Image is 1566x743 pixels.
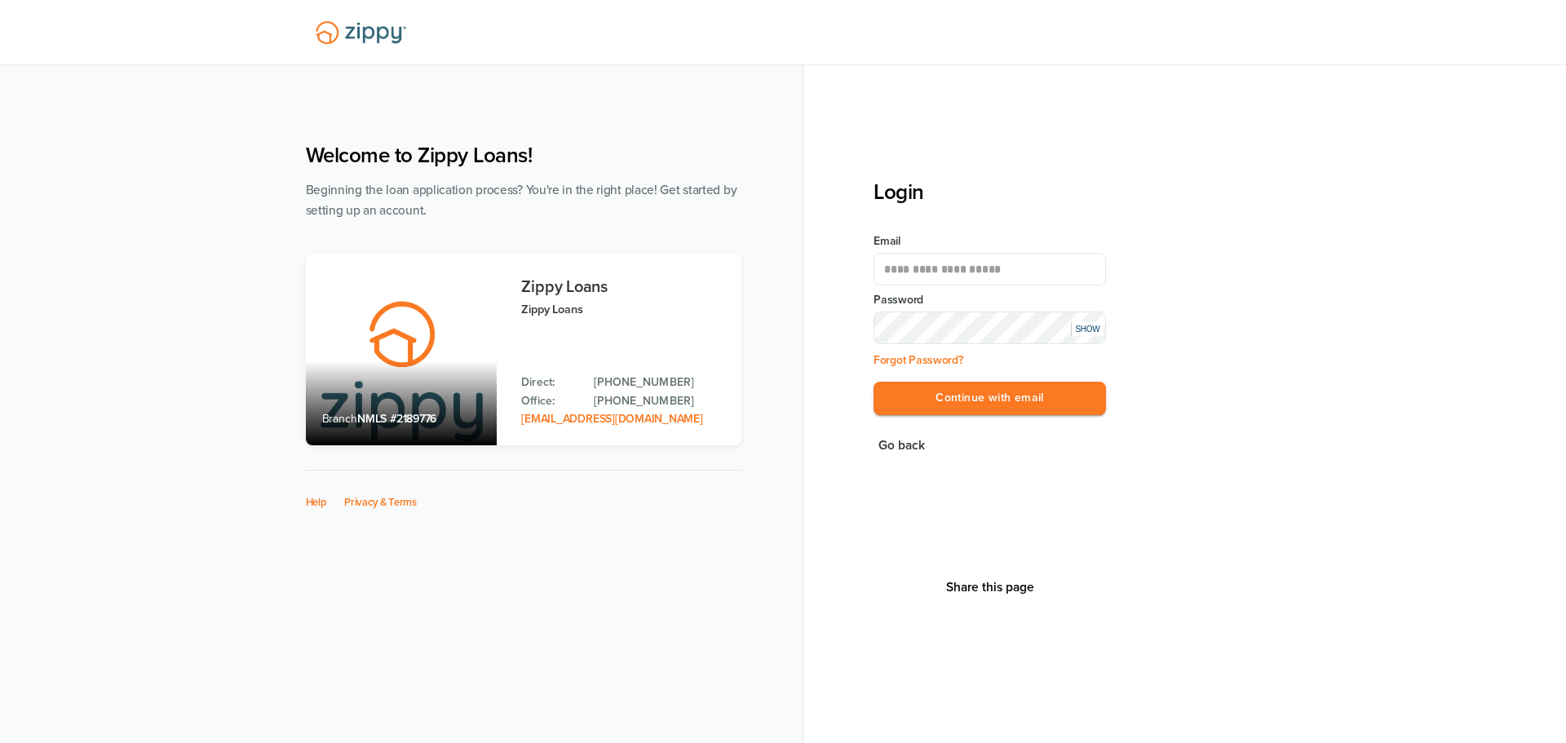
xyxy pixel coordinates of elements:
span: Branch [322,412,358,426]
a: Forgot Password? [874,353,963,367]
a: Privacy & Terms [344,496,417,509]
a: Office Phone: 512-975-2947 [594,392,724,410]
label: Email [874,233,1106,250]
a: Direct Phone: 512-975-2947 [594,374,724,391]
h1: Welcome to Zippy Loans! [306,143,741,168]
span: Beginning the loan application process? You're in the right place! Get started by setting up an a... [306,183,737,218]
input: Email Address [874,253,1106,285]
img: Lender Logo [306,14,416,51]
p: Direct: [521,374,577,391]
p: Zippy Loans [521,300,724,319]
input: Input Password [874,312,1106,344]
button: Share This Page [941,579,1039,595]
label: Password [874,292,1106,308]
div: SHOW [1071,322,1104,336]
a: Email Address: zippyguide@zippymh.com [521,412,702,426]
h3: Zippy Loans [521,278,724,296]
button: Go back [874,435,930,457]
p: Office: [521,392,577,410]
h3: Login [874,179,1106,205]
button: Continue with email [874,382,1106,415]
span: NMLS #2189776 [357,412,436,426]
a: Help [306,496,327,509]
